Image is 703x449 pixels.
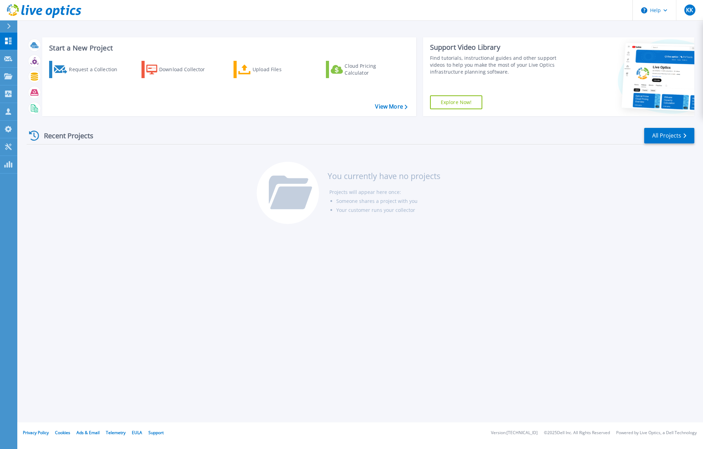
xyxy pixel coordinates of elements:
h3: You currently have no projects [328,172,440,180]
a: Telemetry [106,430,126,436]
a: Cookies [55,430,70,436]
li: Someone shares a project with you [336,197,440,206]
a: EULA [132,430,142,436]
li: Powered by Live Optics, a Dell Technology [616,431,697,435]
div: Support Video Library [430,43,569,52]
div: Upload Files [253,63,308,76]
div: Find tutorials, instructional guides and other support videos to help you make the most of your L... [430,55,569,75]
li: Your customer runs your collector [336,206,440,215]
li: © 2025 Dell Inc. All Rights Reserved [544,431,610,435]
span: KK [686,7,693,13]
a: Privacy Policy [23,430,49,436]
a: View More [375,103,407,110]
h3: Start a New Project [49,44,407,52]
a: Upload Files [234,61,311,78]
a: Request a Collection [49,61,126,78]
li: Projects will appear here once: [329,188,440,197]
div: Cloud Pricing Calculator [345,63,400,76]
a: All Projects [644,128,694,143]
a: Support [148,430,164,436]
div: Download Collector [159,63,214,76]
a: Cloud Pricing Calculator [326,61,403,78]
li: Version: [TECHNICAL_ID] [491,431,538,435]
a: Download Collector [141,61,219,78]
a: Explore Now! [430,95,483,109]
div: Request a Collection [69,63,124,76]
div: Recent Projects [27,127,103,144]
a: Ads & Email [76,430,100,436]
